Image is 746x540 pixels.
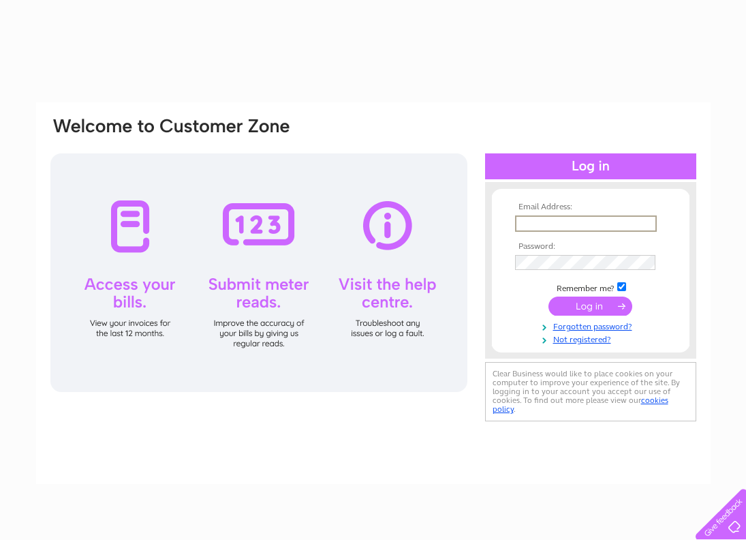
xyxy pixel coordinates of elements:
td: Remember me? [512,280,670,294]
a: cookies policy [493,395,668,414]
th: Password: [512,242,670,252]
a: Not registered? [515,332,670,345]
div: Clear Business would like to place cookies on your computer to improve your experience of the sit... [485,362,696,421]
input: Submit [548,297,632,316]
a: Forgotten password? [515,319,670,332]
th: Email Address: [512,202,670,212]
